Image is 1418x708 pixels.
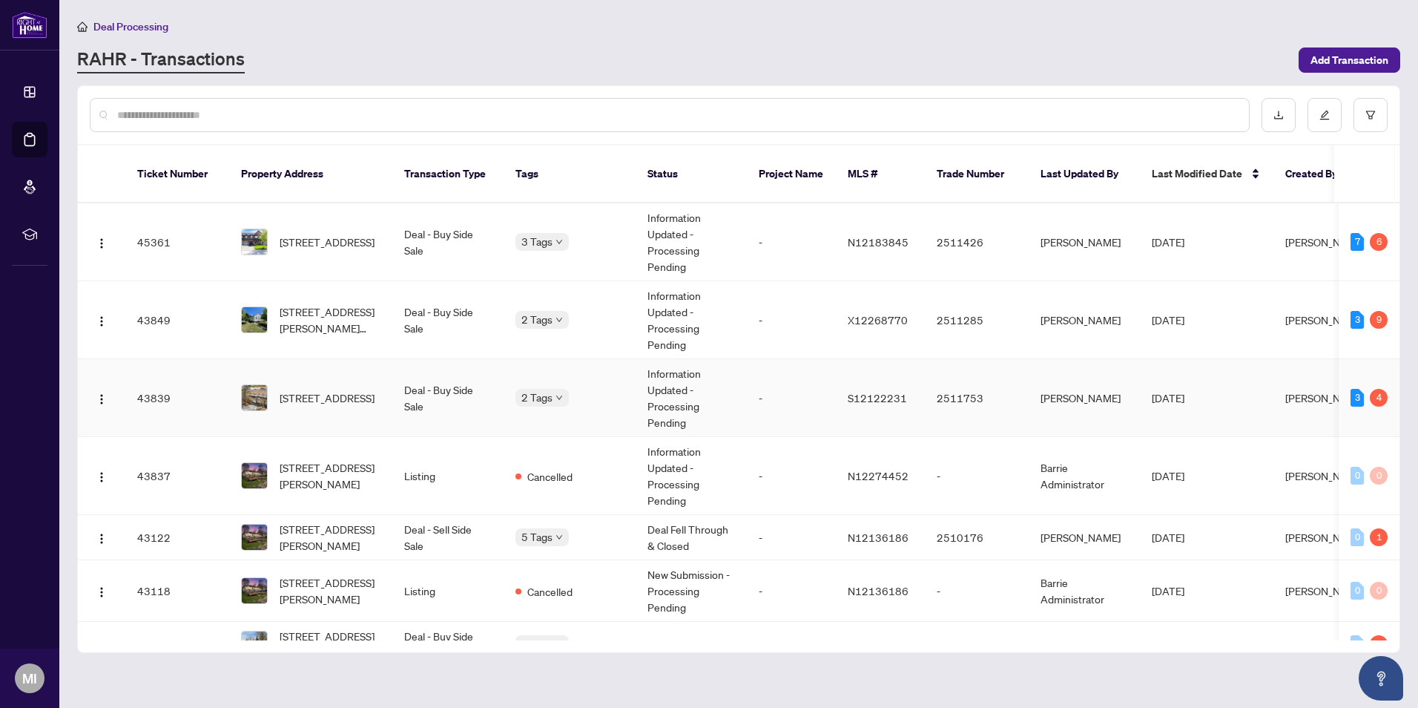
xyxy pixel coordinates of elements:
[1152,584,1184,597] span: [DATE]
[1029,145,1140,203] th: Last Updated By
[1310,48,1388,72] span: Add Transaction
[96,471,108,483] img: Logo
[747,203,836,281] td: -
[1152,165,1242,182] span: Last Modified Date
[96,640,108,652] img: Logo
[836,145,925,203] th: MLS #
[1285,313,1365,327] span: [PERSON_NAME]
[1152,313,1184,327] span: [DATE]
[636,145,747,203] th: Status
[1029,281,1140,359] td: [PERSON_NAME]
[96,533,108,545] img: Logo
[1029,515,1140,560] td: [PERSON_NAME]
[747,437,836,515] td: -
[521,389,553,406] span: 2 Tags
[392,515,504,560] td: Deal - Sell Side Sale
[1351,582,1364,600] div: 0
[1351,467,1364,485] div: 0
[747,359,836,437] td: -
[392,560,504,622] td: Listing
[90,386,113,410] button: Logo
[125,359,229,437] td: 43839
[636,437,747,515] td: Information Updated - Processing Pending
[242,463,267,488] img: thumbnail-img
[1370,233,1388,251] div: 6
[125,515,229,560] td: 43122
[925,359,1029,437] td: 2511753
[1365,110,1376,120] span: filter
[521,233,553,250] span: 3 Tags
[77,47,245,73] a: RAHR - Transactions
[392,145,504,203] th: Transaction Type
[1285,584,1365,597] span: [PERSON_NAME]
[527,583,573,600] span: Cancelled
[280,459,380,492] span: [STREET_ADDRESS][PERSON_NAME]
[1273,110,1284,120] span: download
[125,203,229,281] td: 45361
[96,393,108,405] img: Logo
[1370,311,1388,329] div: 9
[280,234,375,250] span: [STREET_ADDRESS]
[1029,560,1140,622] td: Barrie Administrator
[90,632,113,656] button: Logo
[848,469,908,482] span: N12274452
[527,468,573,485] span: Cancelled
[392,359,504,437] td: Deal - Buy Side Sale
[636,515,747,560] td: Deal Fell Through & Closed
[1351,528,1364,546] div: 0
[1299,47,1400,73] button: Add Transaction
[96,586,108,598] img: Logo
[1285,531,1365,544] span: [PERSON_NAME]
[1370,389,1388,407] div: 4
[242,229,267,255] img: thumbnail-img
[22,668,37,689] span: MI
[280,521,380,554] span: [STREET_ADDRESS][PERSON_NAME]
[280,304,380,336] span: [STREET_ADDRESS][PERSON_NAME][PERSON_NAME]
[1029,437,1140,515] td: Barrie Administrator
[229,145,392,203] th: Property Address
[848,531,908,544] span: N12136186
[96,315,108,327] img: Logo
[1152,391,1184,404] span: [DATE]
[747,281,836,359] td: -
[125,560,229,622] td: 43118
[1262,98,1296,132] button: download
[1285,235,1365,249] span: [PERSON_NAME]
[636,560,747,622] td: New Submission - Processing Pending
[242,578,267,603] img: thumbnail-img
[636,359,747,437] td: Information Updated - Processing Pending
[1319,110,1330,120] span: edit
[90,579,113,603] button: Logo
[521,528,553,545] span: 5 Tags
[90,525,113,549] button: Logo
[925,145,1029,203] th: Trade Number
[925,281,1029,359] td: 2511285
[125,281,229,359] td: 43849
[925,437,1029,515] td: -
[12,11,47,39] img: logo
[1307,98,1342,132] button: edit
[848,584,908,597] span: N12136186
[555,394,563,401] span: down
[1152,469,1184,482] span: [DATE]
[93,20,168,33] span: Deal Processing
[747,622,836,667] td: -
[242,385,267,410] img: thumbnail-img
[1359,656,1403,701] button: Open asap
[1370,635,1388,653] div: 1
[1029,203,1140,281] td: [PERSON_NAME]
[90,464,113,488] button: Logo
[521,635,553,652] span: 4 Tags
[1351,635,1364,653] div: 0
[280,574,380,607] span: [STREET_ADDRESS][PERSON_NAME]
[636,622,747,667] td: -
[125,145,229,203] th: Ticket Number
[1273,145,1362,203] th: Created By
[1140,145,1273,203] th: Last Modified Date
[848,313,908,327] span: X12268770
[1370,582,1388,600] div: 0
[242,525,267,550] img: thumbnail-img
[1285,469,1365,482] span: [PERSON_NAME]
[555,534,563,541] span: down
[1152,637,1184,651] span: [DATE]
